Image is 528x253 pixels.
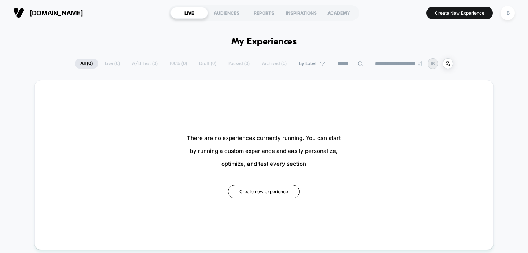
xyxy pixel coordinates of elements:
[283,7,320,19] div: INSPIRATIONS
[30,9,83,17] span: [DOMAIN_NAME]
[231,37,297,47] h1: My Experiences
[187,132,341,170] span: There are no experiences currently running. You can start by running a custom experience and easi...
[320,7,357,19] div: ACADEMY
[11,7,85,19] button: [DOMAIN_NAME]
[500,6,515,20] div: IB
[228,185,300,198] button: Create new experience
[245,7,283,19] div: REPORTS
[13,7,24,18] img: Visually logo
[75,59,98,69] span: All ( 0 )
[170,7,208,19] div: LIVE
[299,61,316,66] span: By Label
[208,7,245,19] div: AUDIENCES
[431,61,435,66] p: IB
[498,5,517,21] button: IB
[418,61,422,66] img: end
[426,7,493,19] button: Create New Experience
